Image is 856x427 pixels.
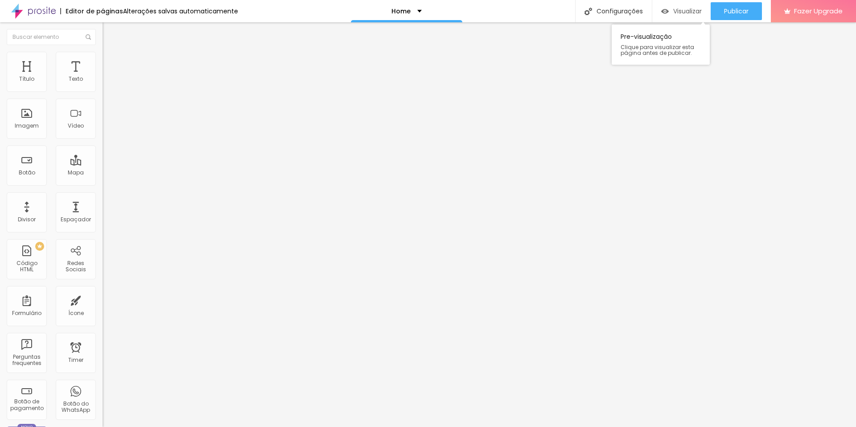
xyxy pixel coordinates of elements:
[584,8,592,15] img: Icone
[9,354,44,367] div: Perguntas frequentes
[19,76,34,82] div: Título
[724,8,749,15] span: Publicar
[68,170,84,176] div: Mapa
[68,357,83,363] div: Timer
[612,25,710,65] div: Pre-visualização
[68,123,84,129] div: Vídeo
[18,216,36,223] div: Divisor
[673,8,702,15] span: Visualizar
[9,260,44,273] div: Código HTML
[61,216,91,223] div: Espaçador
[58,260,93,273] div: Redes Sociais
[9,398,44,411] div: Botão de pagamento
[661,8,669,15] img: view-1.svg
[652,2,711,20] button: Visualizar
[60,8,123,14] div: Editor de páginas
[123,8,238,14] div: Alterações salvas automaticamente
[711,2,762,20] button: Publicar
[794,7,843,15] span: Fazer Upgrade
[15,123,39,129] div: Imagem
[12,310,41,316] div: Formulário
[621,44,701,56] span: Clique para visualizar esta página antes de publicar.
[86,34,91,40] img: Icone
[7,29,96,45] input: Buscar elemento
[391,8,411,14] p: Home
[68,310,84,316] div: Ícone
[103,22,856,427] iframe: Editor
[58,401,93,414] div: Botão do WhatsApp
[19,170,35,176] div: Botão
[69,76,83,82] div: Texto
